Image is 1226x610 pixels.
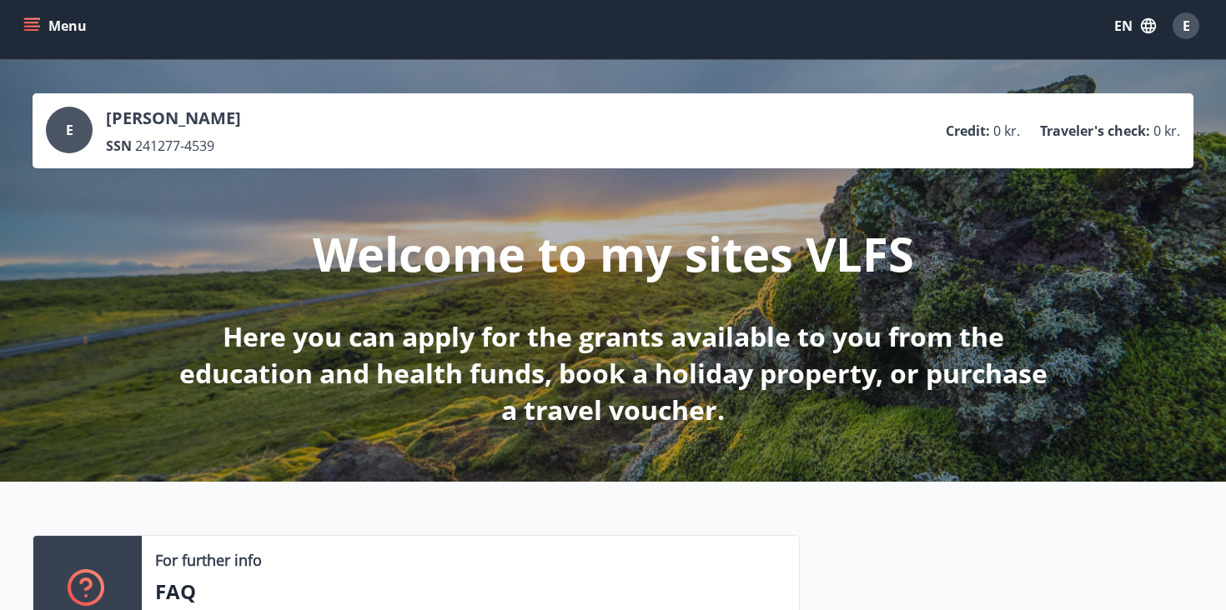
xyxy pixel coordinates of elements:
[66,121,73,139] span: E
[155,577,786,606] p: FAQ
[1166,6,1206,46] button: E
[106,137,132,155] p: SSN
[20,11,93,41] button: menu
[1040,122,1150,140] p: Traveler's check :
[993,122,1020,140] span: 0 kr.
[106,107,241,130] p: [PERSON_NAME]
[1108,11,1163,41] button: EN
[946,122,990,140] p: Credit :
[1153,122,1180,140] span: 0 kr.
[313,222,914,285] p: Welcome to my sites VLFS
[173,318,1053,428] p: Here you can apply for the grants available to you from the education and health funds, book a ho...
[1183,17,1190,35] span: E
[135,137,214,155] span: 241277-4539
[155,549,262,571] p: For further info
